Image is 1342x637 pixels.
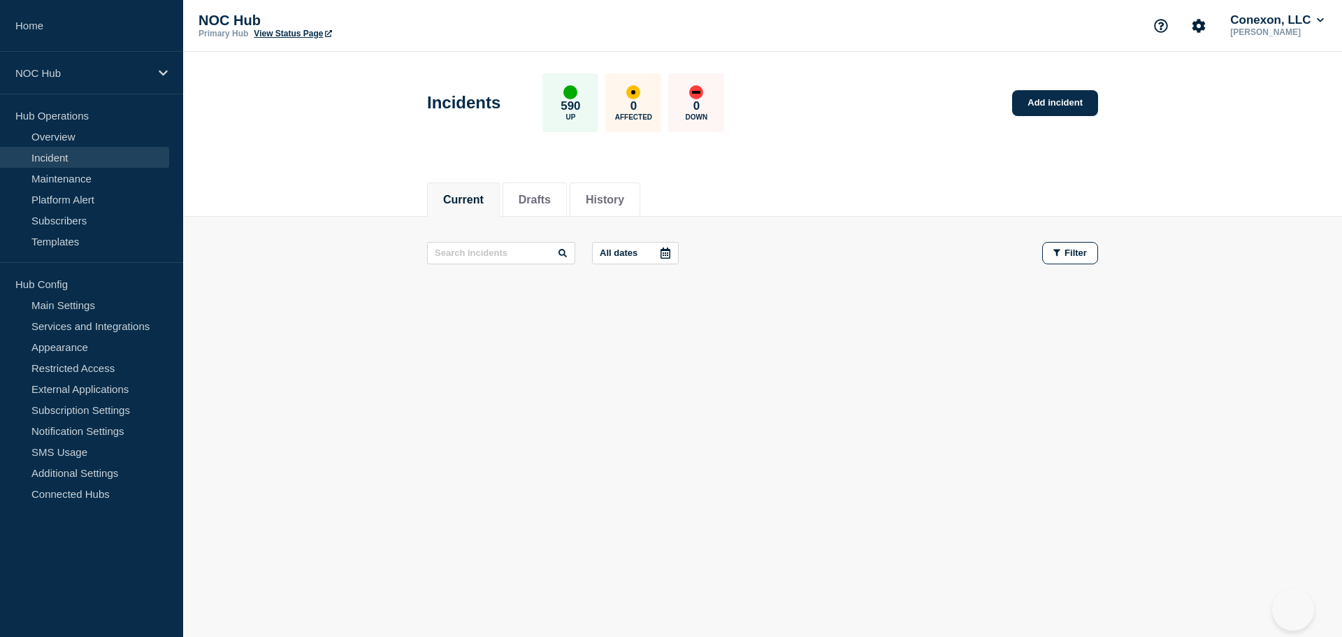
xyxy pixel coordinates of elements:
[1227,13,1327,27] button: Conexon, LLC
[630,99,637,113] p: 0
[519,194,551,206] button: Drafts
[626,85,640,99] div: affected
[600,248,637,258] p: All dates
[1042,242,1098,264] button: Filter
[689,85,703,99] div: down
[15,67,150,79] p: NOC Hub
[615,113,652,121] p: Affected
[586,194,624,206] button: History
[427,242,575,264] input: Search incidents
[199,13,478,29] p: NOC Hub
[1065,248,1087,258] span: Filter
[592,242,679,264] button: All dates
[1012,90,1098,116] a: Add incident
[1184,11,1213,41] button: Account settings
[563,85,577,99] div: up
[693,99,700,113] p: 0
[199,29,248,38] p: Primary Hub
[443,194,484,206] button: Current
[1227,27,1327,37] p: [PERSON_NAME]
[686,113,708,121] p: Down
[427,93,500,113] h1: Incidents
[565,113,575,121] p: Up
[1272,589,1314,631] iframe: Help Scout Beacon - Open
[1146,11,1176,41] button: Support
[561,99,580,113] p: 590
[254,29,331,38] a: View Status Page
